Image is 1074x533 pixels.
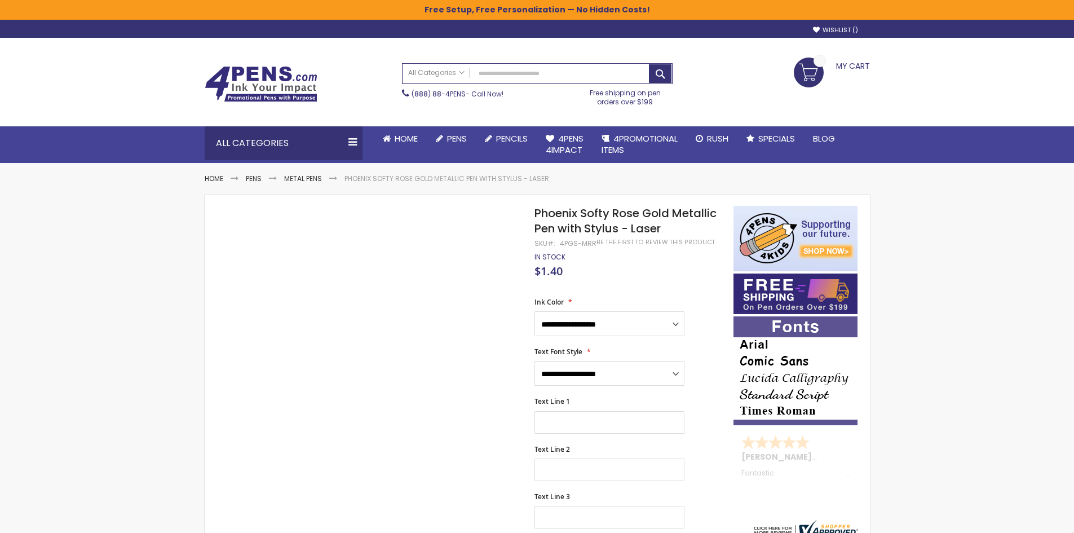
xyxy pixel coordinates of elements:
img: 4Pens Custom Pens and Promotional Products [205,66,317,102]
span: Text Line 2 [534,444,570,454]
span: Phoenix Softy Rose Gold Metallic Pen with Stylus - Laser [534,205,717,236]
a: (888) 88-4PENS [412,89,466,99]
span: 4PROMOTIONAL ITEMS [602,133,678,156]
span: - Call Now! [412,89,503,99]
span: $1.40 [534,263,563,279]
img: Free shipping on orders over $199 [733,274,858,314]
a: Pens [427,126,476,151]
a: Home [374,126,427,151]
a: Specials [737,126,804,151]
span: 4Pens 4impact [546,133,584,156]
span: Pens [447,133,467,144]
a: All Categories [403,64,470,82]
li: Phoenix Softy Rose Gold Metallic Pen with Stylus - Laser [344,174,549,183]
span: Pencils [496,133,528,144]
a: Rush [687,126,737,151]
span: Blog [813,133,835,144]
span: In stock [534,252,565,262]
span: Text Line 3 [534,492,570,501]
a: Home [205,174,223,183]
img: font-personalization-examples [733,316,858,425]
div: Free shipping on pen orders over $199 [578,84,673,107]
div: All Categories [205,126,363,160]
a: Metal Pens [284,174,322,183]
a: Be the first to review this product [596,238,715,246]
a: Pens [246,174,262,183]
span: Text Font Style [534,347,582,356]
a: Wishlist [813,26,858,34]
strong: SKU [534,239,555,248]
span: All Categories [408,68,465,77]
span: Rush [707,133,728,144]
span: [PERSON_NAME] [741,451,816,462]
img: 4pens 4 kids [733,206,858,271]
span: Text Line 1 [534,397,570,406]
span: Home [395,133,418,144]
div: 4PGS-MRR [560,239,596,248]
span: Ink Color [534,297,564,307]
a: 4Pens4impact [537,126,593,163]
a: 4PROMOTIONALITEMS [593,126,687,163]
span: Specials [758,133,795,144]
a: Blog [804,126,844,151]
a: Pencils [476,126,537,151]
div: Fantastic [741,469,851,477]
div: Availability [534,253,565,262]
